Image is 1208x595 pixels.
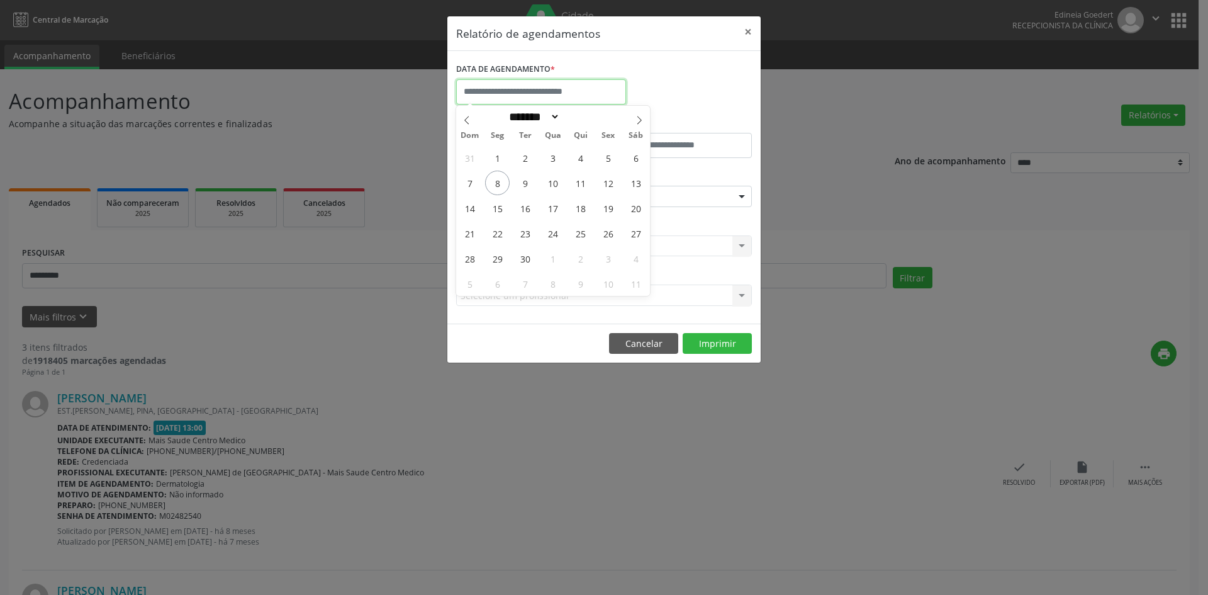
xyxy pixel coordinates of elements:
span: Setembro 2, 2025 [513,145,537,170]
span: Setembro 23, 2025 [513,221,537,246]
span: Setembro 13, 2025 [624,171,648,195]
span: Setembro 8, 2025 [485,171,510,195]
span: Setembro 7, 2025 [457,171,482,195]
span: Setembro 14, 2025 [457,196,482,220]
span: Setembro 21, 2025 [457,221,482,246]
span: Setembro 4, 2025 [568,145,593,170]
span: Outubro 7, 2025 [513,271,537,296]
span: Setembro 17, 2025 [540,196,565,220]
span: Seg [484,132,512,140]
span: Setembro 26, 2025 [596,221,620,246]
span: Outubro 5, 2025 [457,271,482,296]
span: Setembro 30, 2025 [513,246,537,271]
span: Sáb [622,132,650,140]
span: Ter [512,132,539,140]
label: ATÉ [607,113,752,133]
span: Setembro 10, 2025 [540,171,565,195]
span: Setembro 12, 2025 [596,171,620,195]
span: Setembro 11, 2025 [568,171,593,195]
label: DATA DE AGENDAMENTO [456,60,555,79]
span: Setembro 3, 2025 [540,145,565,170]
span: Setembro 25, 2025 [568,221,593,246]
select: Month [505,110,560,123]
span: Setembro 19, 2025 [596,196,620,220]
span: Setembro 22, 2025 [485,221,510,246]
span: Outubro 11, 2025 [624,271,648,296]
span: Sex [595,132,622,140]
button: Close [735,16,761,47]
span: Setembro 1, 2025 [485,145,510,170]
span: Setembro 24, 2025 [540,221,565,246]
span: Outubro 9, 2025 [568,271,593,296]
input: Year [560,110,601,123]
span: Outubro 4, 2025 [624,246,648,271]
span: Qua [539,132,567,140]
span: Setembro 9, 2025 [513,171,537,195]
span: Setembro 20, 2025 [624,196,648,220]
span: Setembro 27, 2025 [624,221,648,246]
span: Setembro 28, 2025 [457,246,482,271]
span: Outubro 2, 2025 [568,246,593,271]
span: Dom [456,132,484,140]
span: Outubro 1, 2025 [540,246,565,271]
span: Setembro 16, 2025 [513,196,537,220]
span: Setembro 15, 2025 [485,196,510,220]
span: Outubro 3, 2025 [596,246,620,271]
span: Agosto 31, 2025 [457,145,482,170]
span: Setembro 18, 2025 [568,196,593,220]
span: Qui [567,132,595,140]
button: Imprimir [683,333,752,354]
span: Setembro 29, 2025 [485,246,510,271]
span: Outubro 8, 2025 [540,271,565,296]
h5: Relatório de agendamentos [456,25,600,42]
span: Setembro 5, 2025 [596,145,620,170]
span: Outubro 6, 2025 [485,271,510,296]
span: Outubro 10, 2025 [596,271,620,296]
button: Cancelar [609,333,678,354]
span: Setembro 6, 2025 [624,145,648,170]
